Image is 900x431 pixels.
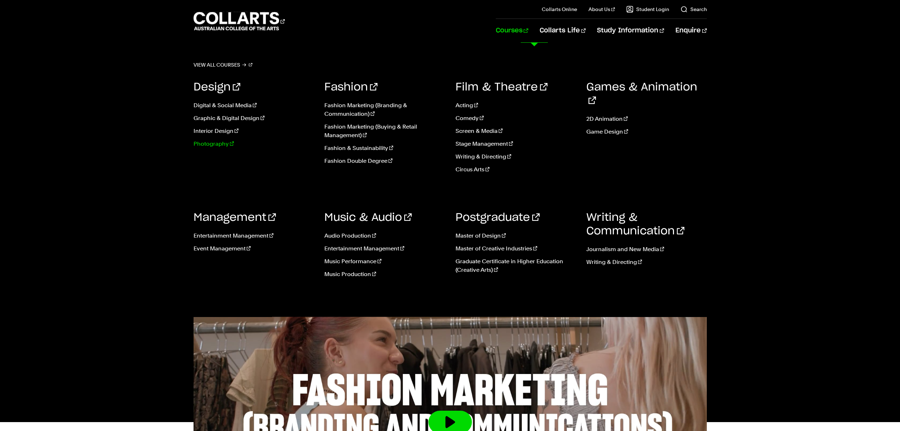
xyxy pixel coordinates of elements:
[456,101,576,110] a: Acting
[597,19,664,42] a: Study Information
[194,60,253,70] a: View all courses
[324,144,445,152] a: Fashion & Sustainability
[194,11,285,31] div: Go to homepage
[586,212,684,237] a: Writing & Communication
[194,101,314,110] a: Digital & Social Media
[194,212,276,223] a: Management
[586,128,707,136] a: Game Design
[194,244,314,253] a: Event Management
[456,212,540,223] a: Postgraduate
[586,82,697,106] a: Games & Animation
[456,257,576,274] a: Graduate Certificate in Higher Education (Creative Arts)
[324,232,445,240] a: Audio Production
[588,6,615,13] a: About Us
[324,257,445,266] a: Music Performance
[194,114,314,123] a: Graphic & Digital Design
[496,19,528,42] a: Courses
[324,212,412,223] a: Music & Audio
[456,244,576,253] a: Master of Creative Industries
[194,140,314,148] a: Photography
[324,123,445,140] a: Fashion Marketing (Buying & Retail Management)
[540,19,586,42] a: Collarts Life
[194,82,240,93] a: Design
[586,115,707,123] a: 2D Animation
[675,19,706,42] a: Enquire
[324,157,445,165] a: Fashion Double Degree
[456,127,576,135] a: Screen & Media
[456,140,576,148] a: Stage Management
[324,101,445,118] a: Fashion Marketing (Branding & Communication)
[324,82,377,93] a: Fashion
[542,6,577,13] a: Collarts Online
[626,6,669,13] a: Student Login
[456,232,576,240] a: Master of Design
[456,165,576,174] a: Circus Arts
[456,114,576,123] a: Comedy
[680,6,707,13] a: Search
[194,127,314,135] a: Interior Design
[586,258,707,266] a: Writing & Directing
[586,245,707,254] a: Journalism and New Media
[456,152,576,161] a: Writing & Directing
[456,82,547,93] a: Film & Theatre
[324,244,445,253] a: Entertainment Management
[324,270,445,279] a: Music Production
[194,232,314,240] a: Entertainment Management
